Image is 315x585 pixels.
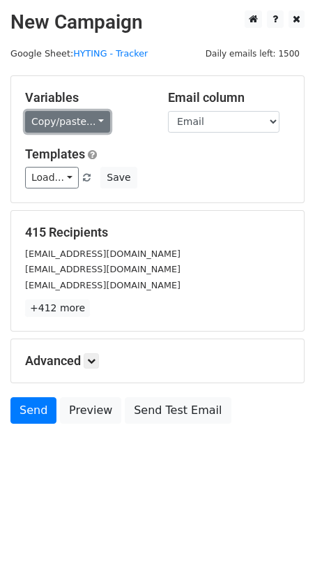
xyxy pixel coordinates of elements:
span: Daily emails left: 1500 [201,46,305,61]
a: Load... [25,167,79,188]
iframe: Chat Widget [245,518,315,585]
a: HYTING - Tracker [73,48,148,59]
a: Templates [25,147,85,161]
a: Daily emails left: 1500 [201,48,305,59]
a: Copy/paste... [25,111,110,133]
a: Preview [60,397,121,424]
h5: Email column [168,90,290,105]
h5: Variables [25,90,147,105]
a: Send [10,397,56,424]
h2: New Campaign [10,10,305,34]
small: Google Sheet: [10,48,148,59]
a: Send Test Email [125,397,231,424]
h5: Advanced [25,353,290,369]
small: [EMAIL_ADDRESS][DOMAIN_NAME] [25,249,180,259]
a: +412 more [25,299,90,317]
small: [EMAIL_ADDRESS][DOMAIN_NAME] [25,280,180,290]
h5: 415 Recipients [25,225,290,240]
button: Save [100,167,137,188]
small: [EMAIL_ADDRESS][DOMAIN_NAME] [25,264,180,274]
